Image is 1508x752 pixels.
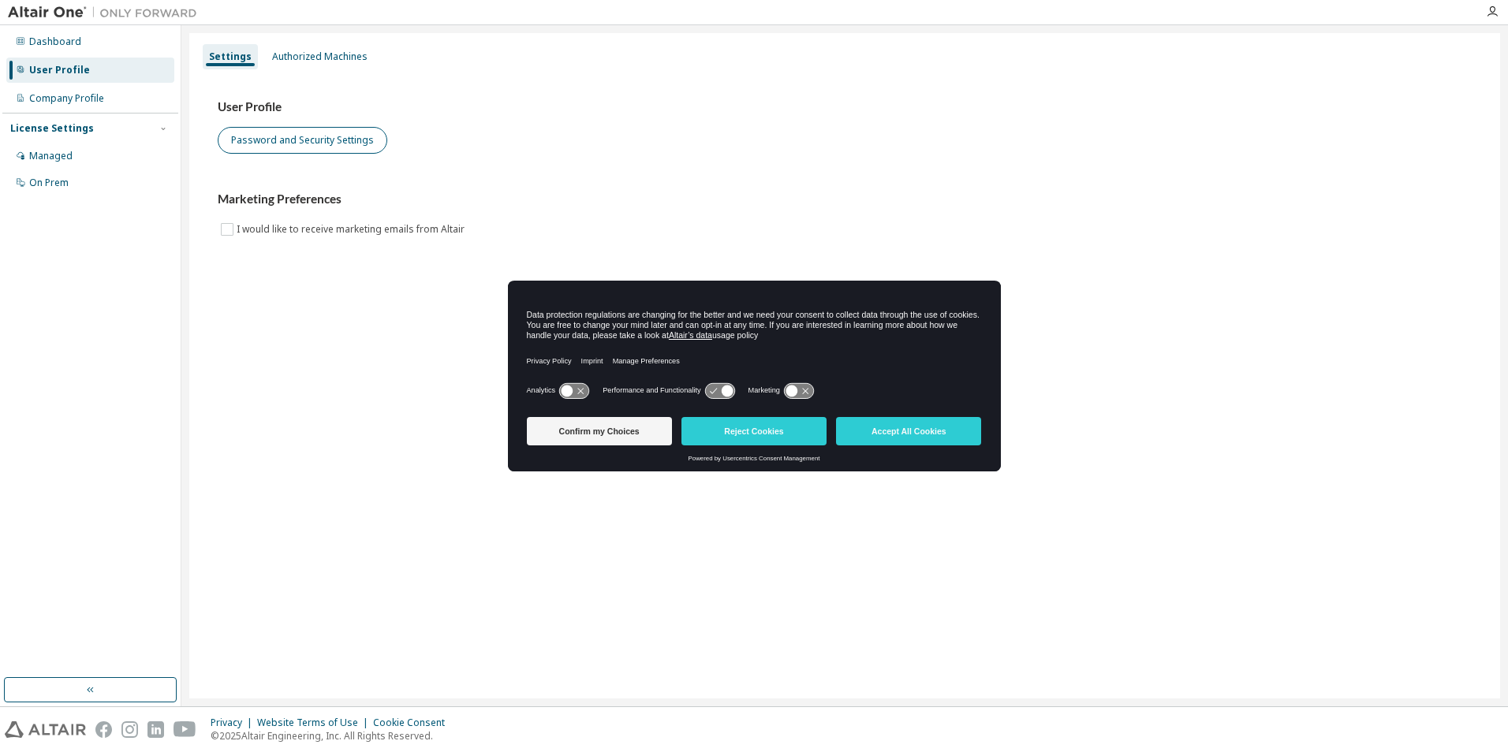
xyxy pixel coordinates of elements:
div: Dashboard [29,35,81,48]
div: Cookie Consent [373,717,454,729]
div: On Prem [29,177,69,189]
img: Altair One [8,5,205,20]
div: Privacy [211,717,257,729]
img: linkedin.svg [147,721,164,738]
div: License Settings [10,122,94,135]
label: I would like to receive marketing emails from Altair [237,220,468,239]
div: Managed [29,150,73,162]
p: © 2025 Altair Engineering, Inc. All Rights Reserved. [211,729,454,743]
div: Website Terms of Use [257,717,373,729]
img: facebook.svg [95,721,112,738]
img: instagram.svg [121,721,138,738]
button: Password and Security Settings [218,127,387,154]
img: altair_logo.svg [5,721,86,738]
img: youtube.svg [174,721,196,738]
div: Settings [209,50,252,63]
div: User Profile [29,64,90,76]
div: Company Profile [29,92,104,105]
h3: User Profile [218,99,1472,115]
h3: Marketing Preferences [218,192,1472,207]
div: Authorized Machines [272,50,368,63]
